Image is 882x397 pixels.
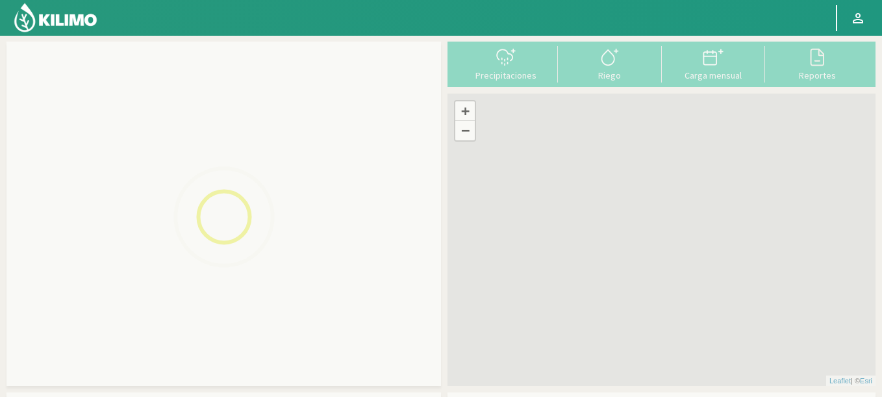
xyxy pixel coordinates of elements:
[13,2,98,33] img: Kilimo
[159,152,289,282] img: Loading...
[458,71,554,80] div: Precipitaciones
[666,71,762,80] div: Carga mensual
[558,46,662,81] button: Riego
[455,121,475,140] a: Zoom out
[860,377,872,385] a: Esri
[562,71,658,80] div: Riego
[769,71,865,80] div: Reportes
[765,46,869,81] button: Reportes
[829,377,851,385] a: Leaflet
[454,46,558,81] button: Precipitaciones
[662,46,766,81] button: Carga mensual
[826,376,876,387] div: | ©
[455,101,475,121] a: Zoom in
